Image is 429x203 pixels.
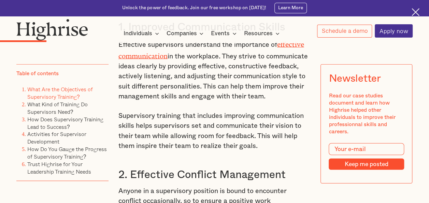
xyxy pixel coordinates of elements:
a: effective communication [118,41,304,56]
div: Events [211,29,230,38]
a: Schedule a demo [317,25,372,38]
div: Individuals [124,29,161,38]
input: Your e-mail [329,143,404,155]
h3: 2. Effective Conflict Management [118,168,311,181]
a: Learn More [274,3,307,13]
p: Effective supervisors understand the importance of in the workplace. They strive to communicate i... [118,39,311,101]
input: Keep me posted [329,159,404,170]
div: Resources [244,29,273,38]
div: Read our case studies document and learn how Highrise helped other individuals to improve their p... [329,92,404,135]
div: Newsletter [329,73,381,84]
img: Highrise logo [16,19,88,40]
div: Companies [166,29,197,38]
p: Supervisory training that includes improving communication skills helps supervisors set and commu... [118,111,311,151]
a: How Does Supervisory Training Lead to Success? [27,115,103,131]
a: Apply now [375,24,413,38]
div: Resources [244,29,282,38]
a: What Kind of Training Do Supervisors Need? [27,100,88,116]
a: Activities for Supervisor Development [27,130,86,146]
div: Events [211,29,239,38]
div: Individuals [124,29,152,38]
a: What Are the Objectives of Supervisory Training? [27,85,93,101]
a: How Do You Gauge the Progress of Supervisory Training? [27,145,107,161]
div: Table of contents [16,70,59,77]
a: Trust Highrise for Your Leadership Training Needs [27,160,91,176]
div: Unlock the power of feedback. Join our free workshop on [DATE]! [122,5,267,11]
form: Modal Form [329,143,404,170]
div: Companies [166,29,205,38]
img: Cross icon [412,8,419,16]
